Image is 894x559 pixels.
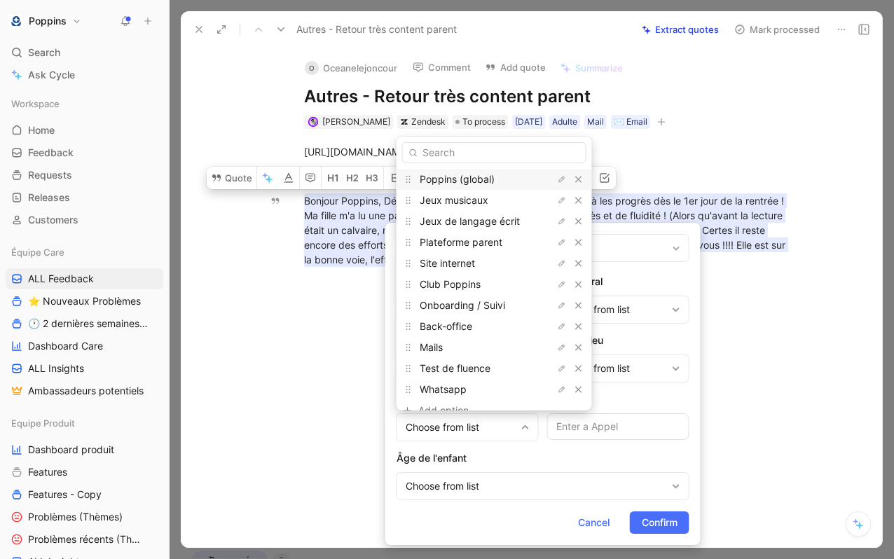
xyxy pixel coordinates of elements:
[420,278,481,290] span: Club Poppins
[397,358,592,379] div: Test de fluence
[397,211,592,232] div: Jeux de langage écrit
[397,253,592,274] div: Site internet
[420,257,475,269] span: Site internet
[420,383,467,395] span: Whatsapp
[420,215,520,227] span: Jeux de langage écrit
[418,402,523,419] div: Add option
[420,362,490,374] span: Test de fluence
[397,337,592,358] div: Mails
[420,299,505,311] span: Onboarding / Suivi
[397,190,592,211] div: Jeux musicaux
[397,232,592,253] div: Plateforme parent
[397,274,592,295] div: Club Poppins
[397,379,592,400] div: Whatsapp
[397,169,592,190] div: Poppins (global)
[397,316,592,337] div: Back-office
[420,194,488,206] span: Jeux musicaux
[420,320,472,332] span: Back-office
[402,142,586,163] input: Search
[397,295,592,316] div: Onboarding / Suivi
[420,236,502,248] span: Plateforme parent
[420,173,495,185] span: Poppins (global)
[420,341,443,353] span: Mails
